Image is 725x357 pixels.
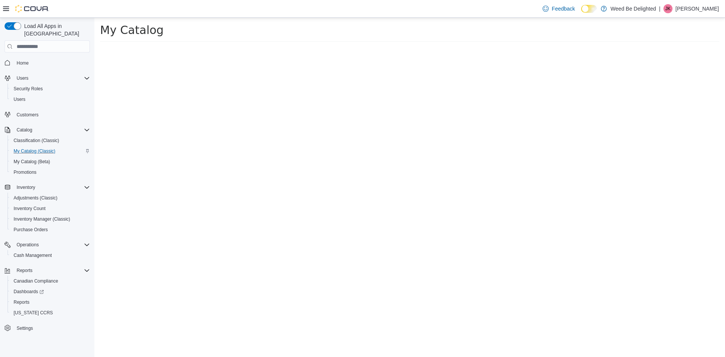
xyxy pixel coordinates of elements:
[11,308,90,317] span: Washington CCRS
[17,242,39,248] span: Operations
[14,240,42,249] button: Operations
[11,147,90,156] span: My Catalog (Classic)
[14,310,53,316] span: [US_STATE] CCRS
[676,4,719,13] p: [PERSON_NAME]
[540,1,578,16] a: Feedback
[11,215,90,224] span: Inventory Manager (Classic)
[11,277,61,286] a: Canadian Compliance
[8,308,93,318] button: [US_STATE] CCRS
[14,252,52,258] span: Cash Management
[14,110,42,119] a: Customers
[8,94,93,105] button: Users
[2,73,93,83] button: Users
[8,193,93,203] button: Adjustments (Classic)
[665,4,671,13] span: JK
[11,251,55,260] a: Cash Management
[8,83,93,94] button: Security Roles
[8,276,93,286] button: Canadian Compliance
[14,125,35,134] button: Catalog
[8,135,93,146] button: Classification (Classic)
[14,138,59,144] span: Classification (Classic)
[11,157,53,166] a: My Catalog (Beta)
[14,324,36,333] a: Settings
[14,227,48,233] span: Purchase Orders
[11,168,90,177] span: Promotions
[14,195,57,201] span: Adjustments (Classic)
[14,58,90,67] span: Home
[8,214,93,224] button: Inventory Manager (Classic)
[21,22,90,37] span: Load All Apps in [GEOGRAPHIC_DATA]
[2,240,93,250] button: Operations
[17,112,39,118] span: Customers
[8,250,93,261] button: Cash Management
[17,184,35,190] span: Inventory
[8,156,93,167] button: My Catalog (Beta)
[11,84,46,93] a: Security Roles
[14,299,29,305] span: Reports
[14,74,90,83] span: Users
[17,60,29,66] span: Home
[11,193,90,202] span: Adjustments (Classic)
[8,167,93,178] button: Promotions
[2,57,93,68] button: Home
[2,182,93,193] button: Inventory
[11,157,90,166] span: My Catalog (Beta)
[17,267,32,274] span: Reports
[14,266,35,275] button: Reports
[14,110,90,119] span: Customers
[14,86,43,92] span: Security Roles
[8,286,93,297] a: Dashboards
[552,5,575,12] span: Feedback
[14,148,56,154] span: My Catalog (Classic)
[11,168,40,177] a: Promotions
[15,5,49,12] img: Cova
[2,125,93,135] button: Catalog
[11,225,51,234] a: Purchase Orders
[6,6,69,19] span: My Catalog
[14,240,90,249] span: Operations
[14,125,90,134] span: Catalog
[14,323,90,333] span: Settings
[11,215,73,224] a: Inventory Manager (Classic)
[11,287,90,296] span: Dashboards
[11,84,90,93] span: Security Roles
[2,265,93,276] button: Reports
[11,136,62,145] a: Classification (Classic)
[11,147,59,156] a: My Catalog (Classic)
[8,224,93,235] button: Purchase Orders
[11,204,49,213] a: Inventory Count
[14,183,90,192] span: Inventory
[11,308,56,317] a: [US_STATE] CCRS
[14,74,31,83] button: Users
[14,183,38,192] button: Inventory
[11,193,60,202] a: Adjustments (Classic)
[11,95,90,104] span: Users
[17,75,28,81] span: Users
[14,96,25,102] span: Users
[659,4,660,13] p: |
[14,159,50,165] span: My Catalog (Beta)
[663,4,673,13] div: Jordan Knott
[17,127,32,133] span: Catalog
[11,95,28,104] a: Users
[14,169,37,175] span: Promotions
[11,136,90,145] span: Classification (Classic)
[11,298,32,307] a: Reports
[14,289,44,295] span: Dashboards
[581,5,597,13] input: Dark Mode
[11,225,90,234] span: Purchase Orders
[14,59,32,68] a: Home
[14,278,58,284] span: Canadian Compliance
[11,251,90,260] span: Cash Management
[11,298,90,307] span: Reports
[8,146,93,156] button: My Catalog (Classic)
[2,323,93,334] button: Settings
[5,54,90,353] nav: Complex example
[14,266,90,275] span: Reports
[8,297,93,308] button: Reports
[611,4,656,13] p: Weed Be Delighted
[17,325,33,331] span: Settings
[11,277,90,286] span: Canadian Compliance
[8,203,93,214] button: Inventory Count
